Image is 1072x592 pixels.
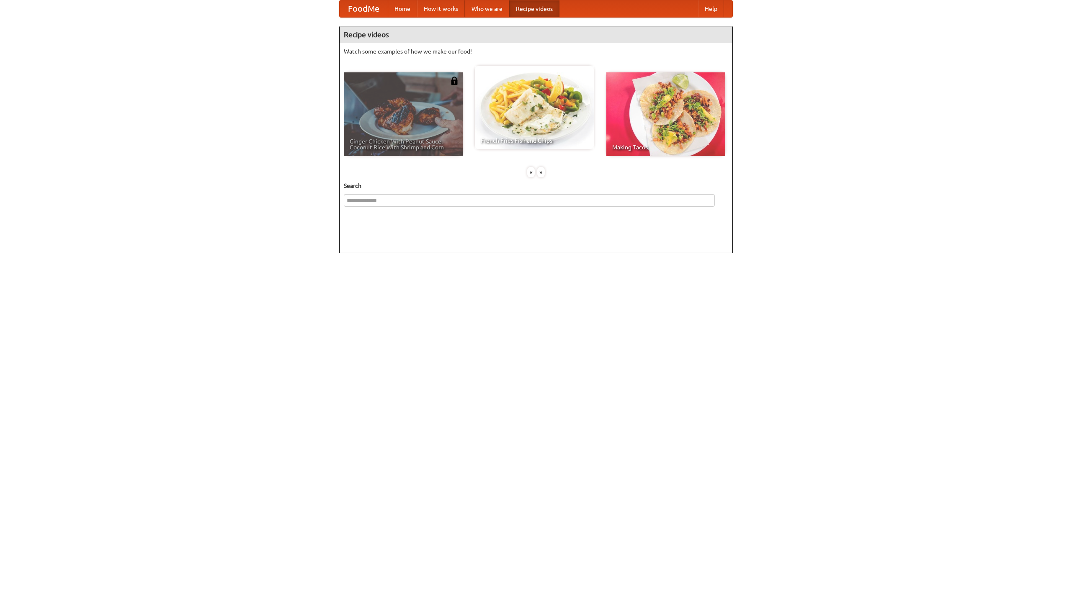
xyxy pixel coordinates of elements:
a: Home [388,0,417,17]
span: Making Tacos [612,144,719,150]
a: Help [698,0,724,17]
a: FoodMe [340,0,388,17]
a: Making Tacos [606,72,725,156]
h4: Recipe videos [340,26,732,43]
div: « [527,167,535,177]
h5: Search [344,182,728,190]
span: French Fries Fish and Chips [481,138,588,144]
a: Recipe videos [509,0,559,17]
p: Watch some examples of how we make our food! [344,47,728,56]
a: How it works [417,0,465,17]
a: Who we are [465,0,509,17]
div: » [537,167,545,177]
a: French Fries Fish and Chips [475,66,594,149]
img: 483408.png [450,77,459,85]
